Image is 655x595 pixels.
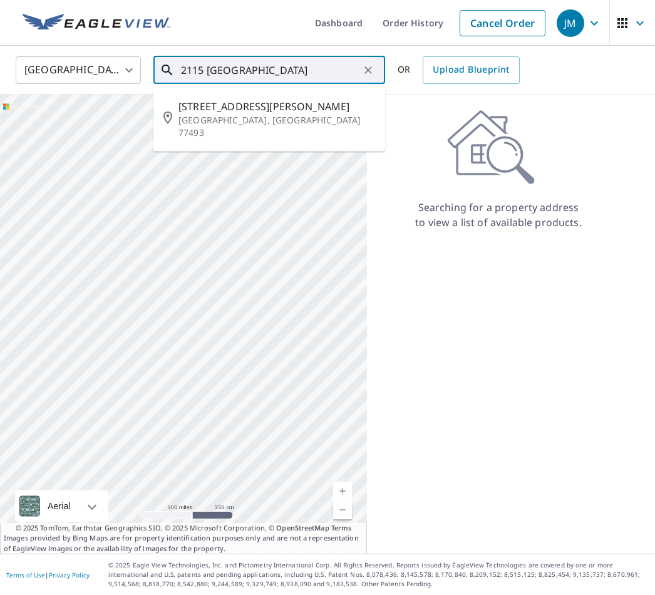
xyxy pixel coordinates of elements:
a: Terms of Use [6,571,45,579]
div: Aerial [15,490,108,522]
p: [GEOGRAPHIC_DATA], [GEOGRAPHIC_DATA] 77493 [178,114,375,139]
span: [STREET_ADDRESS][PERSON_NAME] [178,99,375,114]
span: Upload Blueprint [433,62,509,78]
div: JM [557,9,584,37]
a: Current Level 5, Zoom In [333,482,352,500]
button: Clear [359,61,377,79]
a: Privacy Policy [49,571,90,579]
span: © 2025 TomTom, Earthstar Geographics SIO, © 2025 Microsoft Corporation, © [16,523,352,534]
p: © 2025 Eagle View Technologies, Inc. and Pictometry International Corp. All Rights Reserved. Repo... [108,561,649,589]
input: Search by address or latitude-longitude [181,53,359,88]
a: Upload Blueprint [423,56,519,84]
a: Terms [331,523,352,532]
a: OpenStreetMap [276,523,329,532]
div: Aerial [44,490,75,522]
div: [GEOGRAPHIC_DATA] [16,53,141,88]
p: | [6,571,90,579]
a: Cancel Order [460,10,545,36]
p: Searching for a property address to view a list of available products. [415,200,582,230]
div: OR [398,56,520,84]
a: Current Level 5, Zoom Out [333,500,352,519]
img: EV Logo [23,14,170,33]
